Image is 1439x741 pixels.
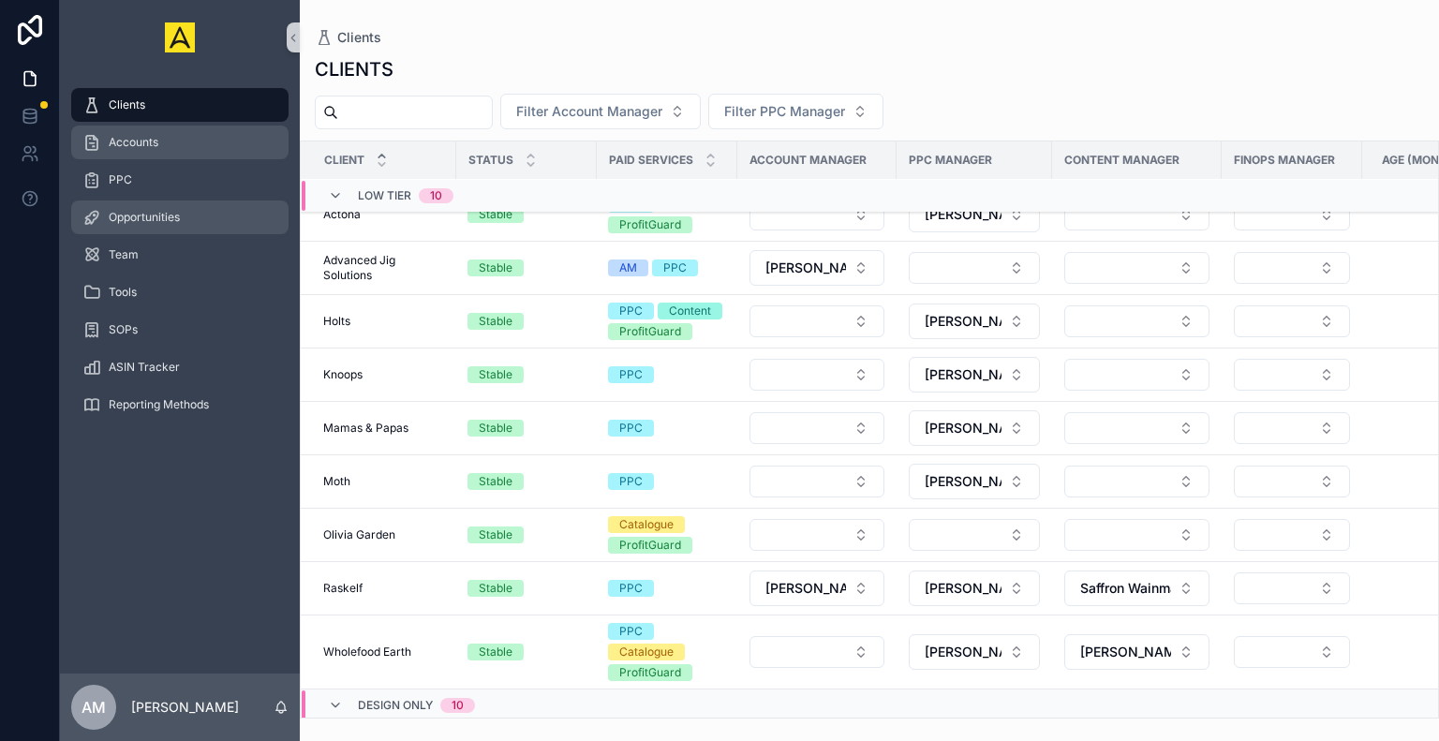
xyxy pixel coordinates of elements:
[468,153,513,168] span: Status
[1064,634,1209,670] button: Select Button
[1234,636,1350,668] button: Select Button
[479,313,512,330] div: Stable
[1234,572,1350,604] button: Select Button
[500,94,701,129] button: Select Button
[1064,199,1209,230] button: Select Button
[71,200,289,234] a: Opportunities
[619,323,681,340] div: ProfitGuard
[109,172,132,187] span: PPC
[749,199,884,230] button: Select Button
[1234,466,1350,497] button: Select Button
[669,303,711,319] div: Content
[749,359,884,391] button: Select Button
[749,519,884,551] button: Select Button
[323,581,363,596] span: Raskelf
[324,153,364,168] span: Client
[1080,579,1171,598] span: Saffron Wainman
[71,163,289,197] a: PPC
[479,473,512,490] div: Stable
[479,580,512,597] div: Stable
[1234,199,1350,230] button: Select Button
[724,102,845,121] span: Filter PPC Manager
[60,75,300,446] div: scrollable content
[749,571,884,606] button: Select Button
[619,216,681,233] div: ProfitGuard
[749,636,884,668] button: Select Button
[1234,305,1350,337] button: Select Button
[909,464,1040,499] button: Select Button
[619,623,643,640] div: PPC
[109,135,158,150] span: Accounts
[323,421,408,436] span: Mamas & Papas
[765,259,846,277] span: [PERSON_NAME]
[315,56,393,82] h1: CLIENTS
[1064,412,1209,444] button: Select Button
[909,252,1040,284] button: Select Button
[337,28,381,47] span: Clients
[109,397,209,412] span: Reporting Methods
[109,210,180,225] span: Opportunities
[619,473,643,490] div: PPC
[71,275,289,309] a: Tools
[1234,359,1350,391] button: Select Button
[323,314,350,329] span: Holts
[109,322,138,337] span: SOPs
[323,367,363,382] span: Knoops
[909,410,1040,446] button: Select Button
[619,303,643,319] div: PPC
[165,22,195,52] img: App logo
[909,519,1040,551] button: Select Button
[71,388,289,422] a: Reporting Methods
[71,350,289,384] a: ASIN Tracker
[909,571,1040,606] button: Select Button
[1064,466,1209,497] button: Select Button
[925,643,1001,661] span: [PERSON_NAME]
[1064,359,1209,391] button: Select Button
[619,580,643,597] div: PPC
[82,696,106,719] span: AM
[1234,252,1350,284] button: Select Button
[131,698,239,717] p: [PERSON_NAME]
[925,472,1001,491] span: [PERSON_NAME]
[749,305,884,337] button: Select Button
[1064,153,1179,168] span: Content Manager
[479,366,512,383] div: Stable
[909,634,1040,670] button: Select Button
[909,357,1040,393] button: Select Button
[909,304,1040,339] button: Select Button
[1234,519,1350,551] button: Select Button
[1080,643,1171,661] span: [PERSON_NAME]
[1064,305,1209,337] button: Select Button
[1064,571,1209,606] button: Select Button
[71,88,289,122] a: Clients
[323,207,361,222] span: Actona
[479,206,512,223] div: Stable
[452,698,464,713] div: 10
[925,205,1001,224] span: [PERSON_NAME]
[323,253,445,283] span: Advanced Jig Solutions
[358,698,433,713] span: Design Only
[749,250,884,286] button: Select Button
[516,102,662,121] span: Filter Account Manager
[1064,519,1209,551] button: Select Button
[619,516,674,533] div: Catalogue
[749,412,884,444] button: Select Button
[609,153,693,168] span: Paid Services
[749,466,884,497] button: Select Button
[909,197,1040,232] button: Select Button
[619,644,674,660] div: Catalogue
[708,94,883,129] button: Select Button
[323,527,395,542] span: Olivia Garden
[323,645,411,659] span: Wholefood Earth
[315,28,381,47] a: Clients
[925,365,1001,384] span: [PERSON_NAME]
[749,153,867,168] span: Account Manager
[1234,153,1335,168] span: FinOps Manager
[71,313,289,347] a: SOPs
[909,153,992,168] span: PPC Manager
[71,238,289,272] a: Team
[109,360,180,375] span: ASIN Tracker
[925,312,1001,331] span: [PERSON_NAME]
[619,259,637,276] div: AM
[765,579,846,598] span: [PERSON_NAME]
